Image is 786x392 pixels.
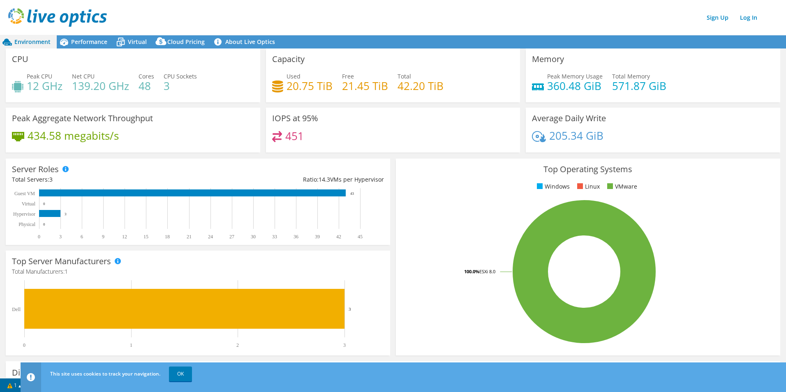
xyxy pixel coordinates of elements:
h4: 205.34 GiB [549,131,603,140]
span: CPU Sockets [164,72,197,80]
li: Windows [535,182,570,191]
div: Total Servers: [12,175,198,184]
h4: 20.75 TiB [287,81,333,90]
span: Peak Memory Usage [547,72,603,80]
h4: 571.87 GiB [612,81,666,90]
span: Net CPU [72,72,95,80]
span: 14.3 [319,175,330,183]
text: 43 [350,191,354,196]
span: Cloud Pricing [167,38,205,46]
h4: 21.45 TiB [342,81,388,90]
h4: 48 [139,81,154,90]
h4: 12 GHz [27,81,62,90]
h3: Top Server Manufacturers [12,257,111,266]
h4: 42.20 TiB [398,81,444,90]
text: 3 [65,212,67,216]
span: Free [342,72,354,80]
h3: IOPS at 95% [272,114,318,123]
h3: Server Roles [12,165,59,174]
span: Performance [71,38,107,46]
text: 27 [229,234,234,240]
text: Guest VM [14,191,35,196]
h4: 3 [164,81,197,90]
span: Total [398,72,411,80]
span: This site uses cookies to track your navigation. [50,370,160,377]
text: Dell [12,307,21,312]
text: Virtual [22,201,36,207]
a: OK [169,367,192,381]
text: Physical [18,221,35,227]
text: 0 [23,342,25,348]
text: 15 [143,234,148,240]
text: 24 [208,234,213,240]
text: 2 [236,342,239,348]
h3: CPU [12,55,28,64]
text: 3 [59,234,62,240]
text: 3 [343,342,346,348]
span: Used [287,72,301,80]
span: Environment [14,38,51,46]
text: 21 [187,234,192,240]
li: VMware [605,182,637,191]
span: Virtual [128,38,147,46]
text: 12 [122,234,127,240]
h4: Total Manufacturers: [12,267,384,276]
h4: 360.48 GiB [547,81,603,90]
h3: Memory [532,55,564,64]
h3: Capacity [272,55,305,64]
text: 42 [336,234,341,240]
h3: Peak Aggregate Network Throughput [12,114,153,123]
h4: 434.58 megabits/s [28,131,119,140]
li: Linux [575,182,600,191]
a: About Live Optics [211,35,281,48]
div: Ratio: VMs per Hypervisor [198,175,384,184]
span: Cores [139,72,154,80]
a: Sign Up [703,12,733,23]
text: 36 [294,234,298,240]
a: 1 [2,380,27,390]
text: 30 [251,234,256,240]
text: 39 [315,234,320,240]
h3: Top Operating Systems [402,165,774,174]
h4: 451 [285,131,304,141]
tspan: 100.0% [464,268,479,274]
h4: 139.20 GHz [72,81,129,90]
text: 18 [165,234,170,240]
span: Total Memory [612,72,650,80]
span: 1 [65,267,68,275]
text: 6 [81,234,83,240]
tspan: ESXi 8.0 [479,268,495,274]
img: live_optics_svg.svg [8,8,107,27]
text: 45 [358,234,363,240]
text: 0 [43,202,45,206]
span: Peak CPU [27,72,52,80]
text: 3 [349,307,351,311]
a: Log In [736,12,761,23]
text: 9 [102,234,104,240]
text: 1 [130,342,132,348]
span: 3 [49,175,53,183]
text: Hypervisor [13,211,35,217]
text: 33 [272,234,277,240]
text: 0 [43,222,45,226]
h3: Average Daily Write [532,114,606,123]
text: 0 [38,234,40,240]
